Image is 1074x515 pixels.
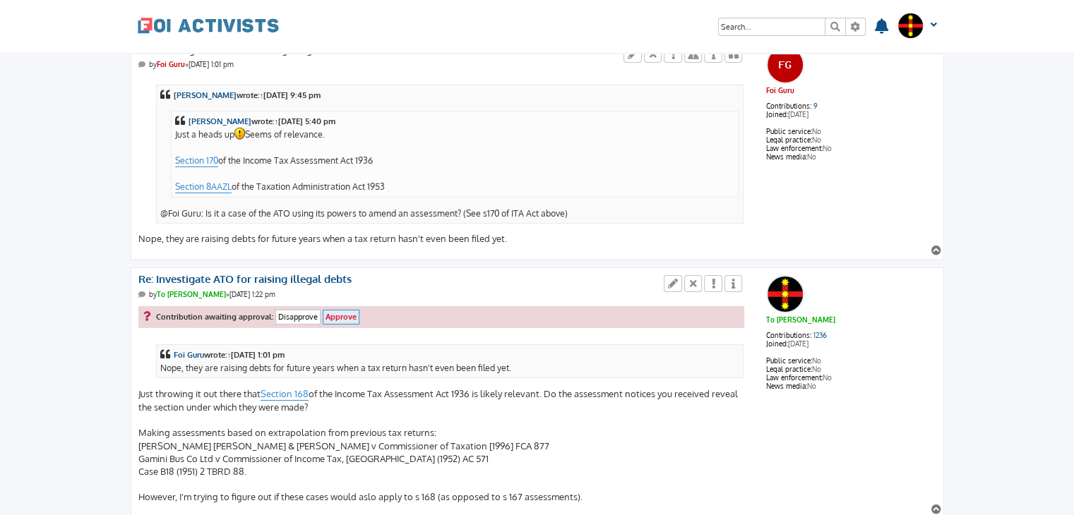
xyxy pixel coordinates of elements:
strong: Contribution awaiting approval: [156,312,273,322]
strong: Legal practice: [766,365,812,373]
input: Approve [323,310,359,325]
strong: Law enforcement: [766,373,823,382]
div: @Foi Guru: Is it a case of the ATO using its powers to amend an assessment? (See s170 of ITA Act ... [160,89,740,219]
img: User avatar [897,13,924,39]
a: 9 [813,102,818,110]
strong: Public service: [766,356,812,365]
a: Section 168 [261,387,309,401]
dd: No [766,152,936,161]
time: [DATE] 1:01 pm [189,60,234,68]
strong: News media: [766,152,807,161]
strong: News media: [766,382,807,390]
img: Exclamation [234,128,245,140]
span: [DATE] 5:40 pm [278,116,335,126]
a: Re: Investigate ATO for raising illegal debts [138,273,352,286]
a: [PERSON_NAME] [174,89,237,102]
a: To [PERSON_NAME] [157,290,226,298]
a: Foi Guru [157,60,185,68]
a: Foi Guru [174,349,204,361]
cite: wrote: [160,89,740,102]
dd: No [766,382,936,390]
div: Nope, they are raising debts for future years when a tax return hasn't even been filed yet. [160,349,740,374]
img: User avatar [767,47,804,83]
dd: No [766,356,936,365]
strong: Contributions: [766,102,811,110]
strong: Legal practice: [766,135,812,144]
div: Just throwing it out there that of the Income Tax Assessment Act 1936 is likely relevant. Do the ... [138,336,745,504]
span: by » [149,290,229,298]
a: 1236 [813,331,827,339]
dd: No [766,144,936,152]
span: [DATE] 1:01 pm [231,350,285,360]
div: Just a heads up Seems of relevance. of the Income Tax Assessment Act 1936 of the Taxation Adminis... [175,115,735,193]
span: [DATE] 9:45 pm [263,90,321,100]
dd: [DATE] [766,339,936,356]
a: ↑ [227,349,232,361]
a: ↑ [275,115,279,128]
div: Nope, they are raising debts for future years when a tax return hasn't even been filed yet. [138,76,745,246]
a: Section 8AAZL [175,180,232,193]
span: by » [149,60,189,68]
a: Foi Guru [766,86,794,95]
dd: No [766,127,936,135]
a: FOI Activists [138,7,279,44]
a: ↑ [260,89,264,102]
dd: No [766,373,936,382]
strong: Law enforcement: [766,144,823,152]
cite: wrote: [175,115,735,128]
cite: wrote: [160,349,740,361]
img: User avatar [767,276,804,313]
time: [DATE] 1:22 pm [229,290,275,298]
input: Search for keywords [719,18,825,35]
a: Section 170 [175,154,218,167]
dd: [DATE] [766,110,936,127]
a: [PERSON_NAME] [189,115,251,128]
input: Disapprove [275,310,321,325]
dd: No [766,135,936,144]
strong: Contributions: [766,331,811,339]
strong: Joined: [766,110,788,119]
strong: Joined: [766,339,788,348]
a: To [PERSON_NAME] [766,315,835,324]
strong: Public service: [766,127,812,135]
dd: No [766,365,936,373]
